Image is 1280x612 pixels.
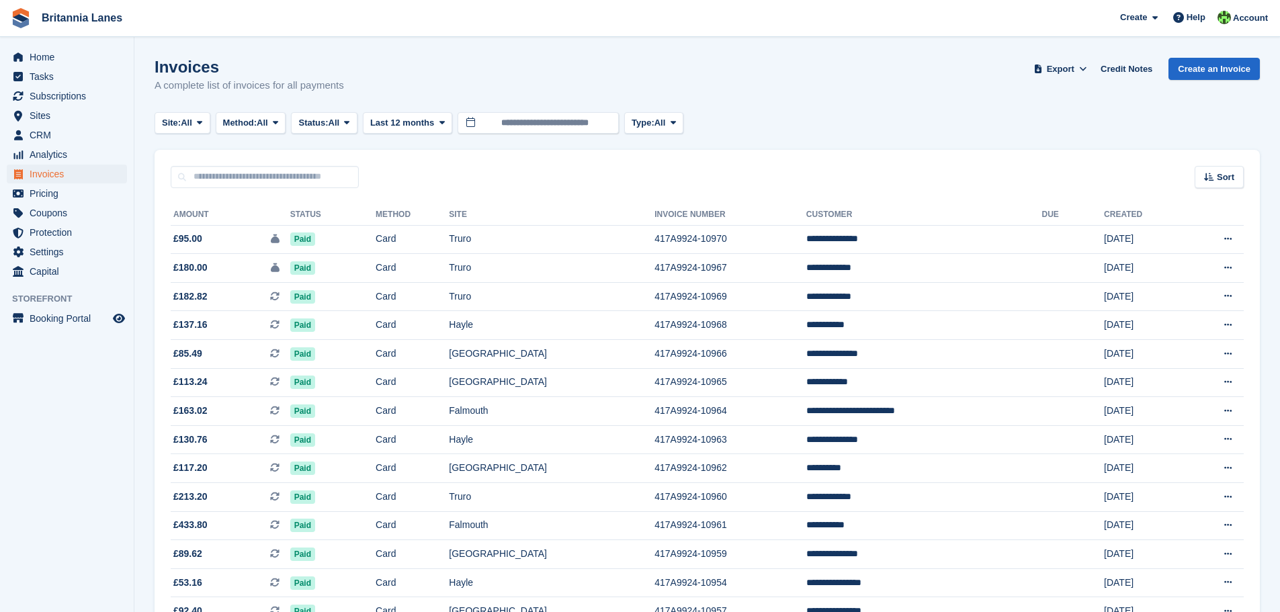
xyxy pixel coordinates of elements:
span: Sites [30,106,110,125]
th: Created [1104,204,1185,226]
th: Status [290,204,376,226]
td: 417A9924-10959 [654,540,806,569]
span: Home [30,48,110,67]
td: Card [376,454,449,483]
img: Robert Parr [1218,11,1231,24]
span: Analytics [30,145,110,164]
button: Method: All [216,112,286,134]
td: [DATE] [1104,254,1185,283]
span: Method: [223,116,257,130]
span: Type: [632,116,654,130]
span: £95.00 [173,232,202,246]
td: [GEOGRAPHIC_DATA] [449,368,654,397]
td: 417A9924-10965 [654,368,806,397]
a: menu [7,145,127,164]
td: Hayle [449,568,654,597]
td: 417A9924-10962 [654,454,806,483]
td: Truro [449,282,654,311]
span: Invoices [30,165,110,183]
a: Britannia Lanes [36,7,128,29]
td: 417A9924-10960 [654,483,806,512]
td: [DATE] [1104,454,1185,483]
span: All [181,116,192,130]
span: Paid [290,576,315,590]
span: Tasks [30,67,110,86]
span: Paid [290,318,315,332]
span: Paid [290,490,315,504]
span: £53.16 [173,576,202,590]
td: [DATE] [1104,340,1185,369]
td: Card [376,540,449,569]
td: Card [376,340,449,369]
span: CRM [30,126,110,144]
td: Card [376,511,449,540]
span: Status: [298,116,328,130]
th: Method [376,204,449,226]
a: Preview store [111,310,127,326]
td: 417A9924-10964 [654,397,806,426]
button: Site: All [155,112,210,134]
th: Invoice Number [654,204,806,226]
span: £433.80 [173,518,208,532]
span: £163.02 [173,404,208,418]
a: menu [7,126,127,144]
button: Status: All [291,112,357,134]
span: Protection [30,223,110,242]
span: £117.20 [173,461,208,475]
td: [DATE] [1104,311,1185,340]
a: menu [7,309,127,328]
td: Hayle [449,311,654,340]
td: Card [376,311,449,340]
td: Card [376,425,449,454]
button: Last 12 months [363,112,452,134]
td: 417A9924-10969 [654,282,806,311]
span: Export [1047,62,1074,76]
span: £182.82 [173,290,208,304]
span: Paid [290,290,315,304]
td: 417A9924-10954 [654,568,806,597]
td: Hayle [449,425,654,454]
h1: Invoices [155,58,344,76]
a: Credit Notes [1095,58,1158,80]
a: menu [7,106,127,125]
a: menu [7,165,127,183]
span: All [257,116,268,130]
td: Truro [449,483,654,512]
th: Due [1042,204,1105,226]
a: Create an Invoice [1168,58,1260,80]
a: menu [7,184,127,203]
td: [GEOGRAPHIC_DATA] [449,540,654,569]
td: 417A9924-10966 [654,340,806,369]
a: menu [7,48,127,67]
span: Paid [290,232,315,246]
span: Pricing [30,184,110,203]
td: 417A9924-10970 [654,225,806,254]
span: Account [1233,11,1268,25]
td: [DATE] [1104,282,1185,311]
span: Capital [30,262,110,281]
td: Falmouth [449,397,654,426]
span: Paid [290,347,315,361]
th: Site [449,204,654,226]
span: Site: [162,116,181,130]
td: [GEOGRAPHIC_DATA] [449,454,654,483]
span: £180.00 [173,261,208,275]
td: Card [376,397,449,426]
a: menu [7,67,127,86]
span: Help [1187,11,1205,24]
td: [GEOGRAPHIC_DATA] [449,340,654,369]
span: £130.76 [173,433,208,447]
span: Subscriptions [30,87,110,105]
span: Sort [1217,171,1234,184]
td: Falmouth [449,511,654,540]
td: 417A9924-10963 [654,425,806,454]
a: menu [7,262,127,281]
td: [DATE] [1104,368,1185,397]
th: Amount [171,204,290,226]
span: £113.24 [173,375,208,389]
span: All [329,116,340,130]
button: Type: All [624,112,683,134]
td: Card [376,368,449,397]
td: Truro [449,225,654,254]
td: [DATE] [1104,511,1185,540]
